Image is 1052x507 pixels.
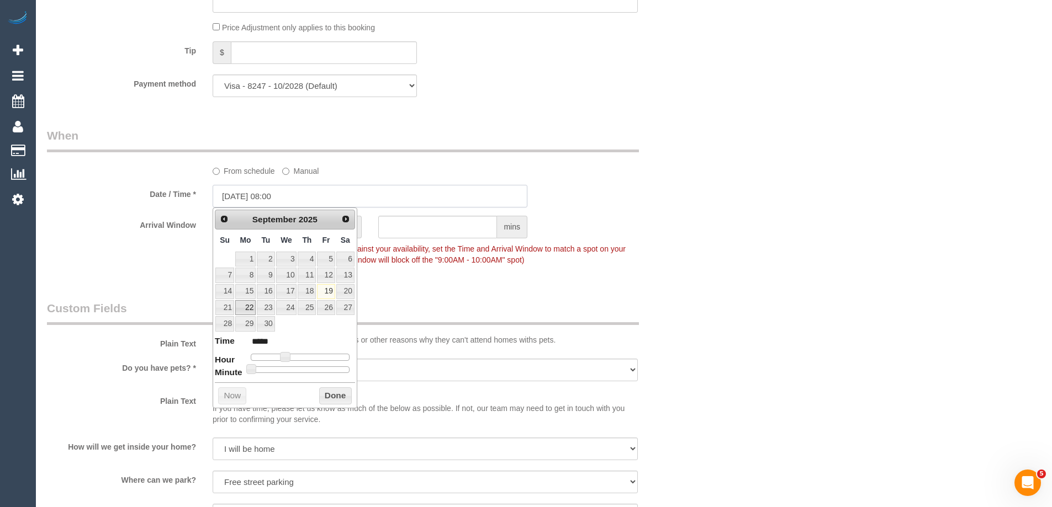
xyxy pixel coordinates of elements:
[257,284,274,299] a: 16
[282,168,289,175] input: Manual
[213,168,220,175] input: From schedule
[1014,469,1041,496] iframe: Intercom live chat
[215,354,235,367] dt: Hour
[336,252,355,266] a: 6
[235,268,256,282] a: 8
[39,334,204,349] label: Plain Text
[215,268,234,282] a: 7
[215,300,234,315] a: 21
[317,268,335,282] a: 12
[235,300,256,315] a: 22
[282,162,319,177] label: Manual
[39,74,204,89] label: Payment method
[281,236,292,244] span: Wednesday
[497,216,527,238] span: mins
[215,335,235,349] dt: Time
[39,471,204,485] label: Where can we park?
[235,252,256,266] a: 1
[235,316,256,331] a: 29
[215,366,242,380] dt: Minute
[1037,469,1046,478] span: 5
[39,437,204,452] label: How will we get inside your home?
[47,300,639,325] legend: Custom Fields
[39,359,204,373] label: Do you have pets? *
[341,215,350,223] span: Next
[252,215,297,224] span: September
[213,244,626,264] span: To make this booking count against your availability, set the Time and Arrival Window to match a ...
[276,284,297,299] a: 17
[257,316,274,331] a: 30
[213,392,638,425] p: If you have time, please let us know as much of the below as possible. If not, our team may need ...
[213,41,231,64] span: $
[276,300,297,315] a: 24
[317,252,335,266] a: 5
[317,284,335,299] a: 19
[338,211,353,227] a: Next
[39,216,204,231] label: Arrival Window
[39,185,204,200] label: Date / Time *
[298,268,316,282] a: 11
[240,236,251,244] span: Monday
[257,252,274,266] a: 2
[213,162,275,177] label: From schedule
[276,268,297,282] a: 10
[213,185,527,207] input: DD/MM/YYYY HH:MM
[47,127,639,152] legend: When
[218,387,246,405] button: Now
[235,284,256,299] a: 15
[215,284,234,299] a: 14
[302,236,311,244] span: Thursday
[213,334,638,345] p: Some of our cleaning teams have allergies or other reasons why they can't attend homes withs pets.
[276,252,297,266] a: 3
[7,11,29,26] img: Automaid Logo
[222,23,375,32] span: Price Adjustment only applies to this booking
[261,236,270,244] span: Tuesday
[336,300,355,315] a: 27
[220,215,229,223] span: Prev
[341,236,350,244] span: Saturday
[323,236,330,244] span: Friday
[336,268,355,282] a: 13
[298,300,316,315] a: 25
[216,211,232,227] a: Prev
[257,268,274,282] a: 9
[317,300,335,315] a: 26
[39,392,204,407] label: Plain Text
[215,316,234,331] a: 28
[257,300,274,315] a: 23
[298,284,316,299] a: 18
[220,236,230,244] span: Sunday
[298,252,316,266] a: 4
[336,284,355,299] a: 20
[39,41,204,56] label: Tip
[319,387,352,405] button: Done
[299,215,318,224] span: 2025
